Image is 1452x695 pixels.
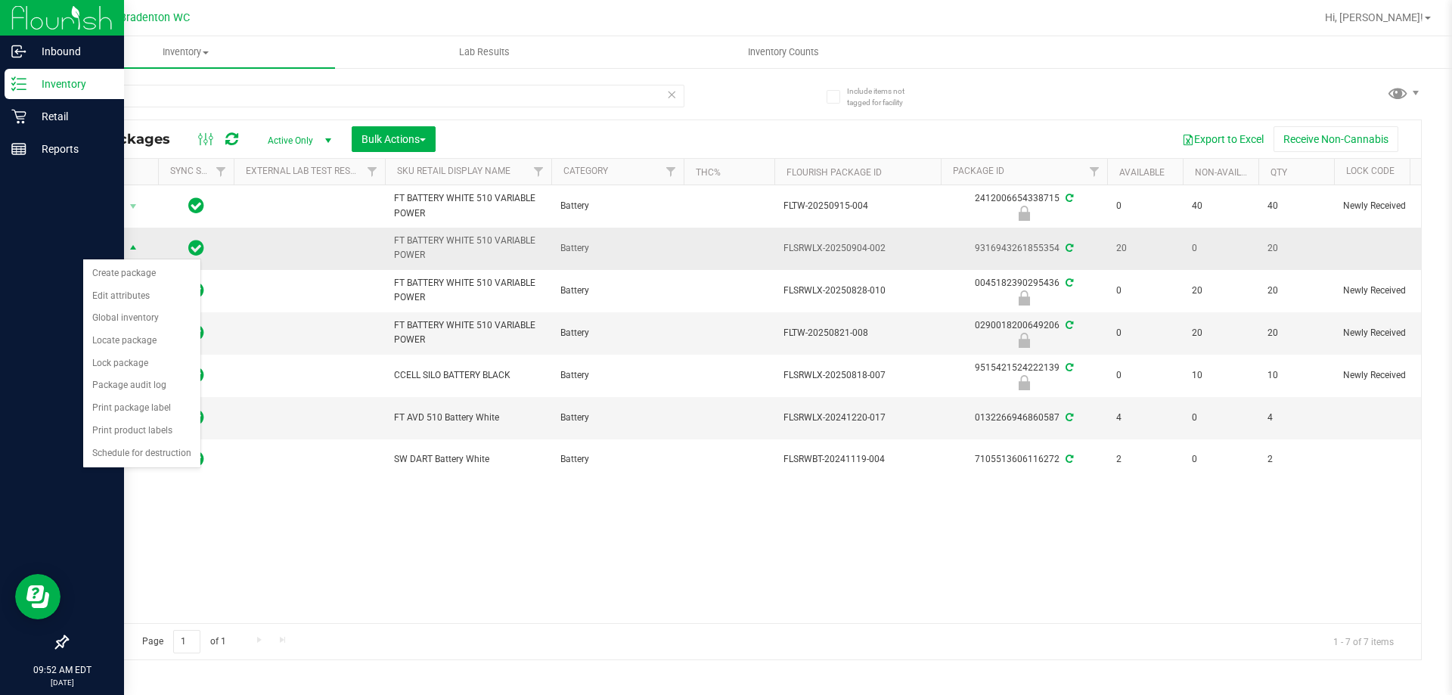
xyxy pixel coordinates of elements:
[1192,326,1249,340] span: 20
[26,107,117,126] p: Retail
[246,166,365,176] a: External Lab Test Result
[783,199,932,213] span: FLTW-20250915-004
[83,420,200,442] li: Print product labels
[124,196,143,217] span: select
[83,374,200,397] li: Package audit log
[394,368,542,383] span: CCELL SILO BATTERY BLACK
[15,574,60,619] iframe: Resource center
[939,452,1109,467] div: 7105513606116272
[394,452,542,467] span: SW DART Battery White
[1063,278,1073,288] span: Sync from Compliance System
[939,191,1109,221] div: 2412006654338715
[11,109,26,124] inline-svg: Retail
[634,36,932,68] a: Inventory Counts
[560,326,675,340] span: Battery
[7,677,117,688] p: [DATE]
[1063,362,1073,373] span: Sync from Compliance System
[939,241,1109,256] div: 9316943261855354
[7,663,117,677] p: 09:52 AM EDT
[83,442,200,465] li: Schedule for destruction
[26,140,117,158] p: Reports
[11,76,26,92] inline-svg: Inventory
[83,285,200,308] li: Edit attributes
[1119,167,1165,178] a: Available
[1116,452,1174,467] span: 2
[1192,284,1249,298] span: 20
[394,234,542,262] span: FT BATTERY WHITE 510 VARIABLE POWER
[83,262,200,285] li: Create package
[1192,241,1249,256] span: 0
[36,36,335,68] a: Inventory
[439,45,530,59] span: Lab Results
[1063,454,1073,464] span: Sync from Compliance System
[1063,243,1073,253] span: Sync from Compliance System
[360,159,385,185] a: Filter
[170,166,228,176] a: Sync Status
[1116,326,1174,340] span: 0
[659,159,684,185] a: Filter
[1267,411,1325,425] span: 4
[560,452,675,467] span: Battery
[394,411,542,425] span: FT AVD 510 Battery White
[1267,241,1325,256] span: 20
[1343,326,1438,340] span: Newly Received
[1270,167,1287,178] a: Qty
[783,452,932,467] span: FLSRWBT-20241119-004
[188,195,204,216] span: In Sync
[1274,126,1398,152] button: Receive Non-Cannabis
[786,167,882,178] a: Flourish Package ID
[129,630,238,653] span: Page of 1
[26,42,117,61] p: Inbound
[83,352,200,375] li: Lock package
[783,284,932,298] span: FLSRWLX-20250828-010
[1267,452,1325,467] span: 2
[11,44,26,59] inline-svg: Inbound
[563,166,608,176] a: Category
[939,333,1109,348] div: Newly Received
[1192,368,1249,383] span: 10
[1192,199,1249,213] span: 40
[394,276,542,305] span: FT BATTERY WHITE 510 VARIABLE POWER
[1321,630,1406,653] span: 1 - 7 of 7 items
[394,191,542,220] span: FT BATTERY WHITE 510 VARIABLE POWER
[79,131,185,147] span: All Packages
[1192,411,1249,425] span: 0
[1192,452,1249,467] span: 0
[783,241,932,256] span: FLSRWLX-20250904-002
[728,45,839,59] span: Inventory Counts
[939,276,1109,306] div: 0045182390295436
[397,166,510,176] a: Sku Retail Display Name
[939,361,1109,390] div: 9515421524222139
[783,368,932,383] span: FLSRWLX-20250818-007
[11,141,26,157] inline-svg: Reports
[783,326,932,340] span: FLTW-20250821-008
[1267,368,1325,383] span: 10
[939,206,1109,221] div: Newly Received
[560,368,675,383] span: Battery
[696,167,721,178] a: THC%
[83,330,200,352] li: Locate package
[1267,284,1325,298] span: 20
[1267,326,1325,340] span: 20
[1343,284,1438,298] span: Newly Received
[209,159,234,185] a: Filter
[352,126,436,152] button: Bulk Actions
[560,241,675,256] span: Battery
[783,411,932,425] span: FLSRWLX-20241220-017
[1195,167,1262,178] a: Non-Available
[560,199,675,213] span: Battery
[939,290,1109,306] div: Newly Received
[939,318,1109,348] div: 0290018200649206
[1116,241,1174,256] span: 20
[1343,368,1438,383] span: Newly Received
[119,11,190,24] span: Bradenton WC
[335,36,634,68] a: Lab Results
[1116,284,1174,298] span: 0
[173,630,200,653] input: 1
[124,238,143,259] span: select
[1116,411,1174,425] span: 4
[939,411,1109,425] div: 0132266946860587
[1172,126,1274,152] button: Export to Excel
[1116,199,1174,213] span: 0
[361,133,426,145] span: Bulk Actions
